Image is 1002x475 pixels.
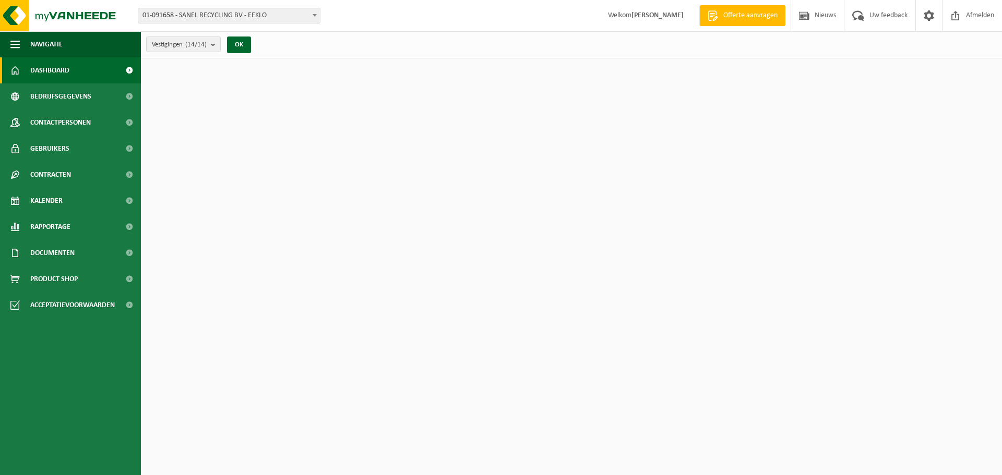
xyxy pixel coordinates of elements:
[185,41,207,48] count: (14/14)
[699,5,785,26] a: Offerte aanvragen
[30,136,69,162] span: Gebruikers
[30,266,78,292] span: Product Shop
[30,214,70,240] span: Rapportage
[30,57,69,83] span: Dashboard
[30,240,75,266] span: Documenten
[631,11,684,19] strong: [PERSON_NAME]
[30,162,71,188] span: Contracten
[30,188,63,214] span: Kalender
[152,37,207,53] span: Vestigingen
[30,109,91,136] span: Contactpersonen
[138,8,320,23] span: 01-091658 - SANEL RECYCLING BV - EEKLO
[30,83,91,109] span: Bedrijfsgegevens
[227,36,251,53] button: OK
[721,10,780,21] span: Offerte aanvragen
[30,292,115,318] span: Acceptatievoorwaarden
[146,36,221,52] button: Vestigingen(14/14)
[30,31,63,57] span: Navigatie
